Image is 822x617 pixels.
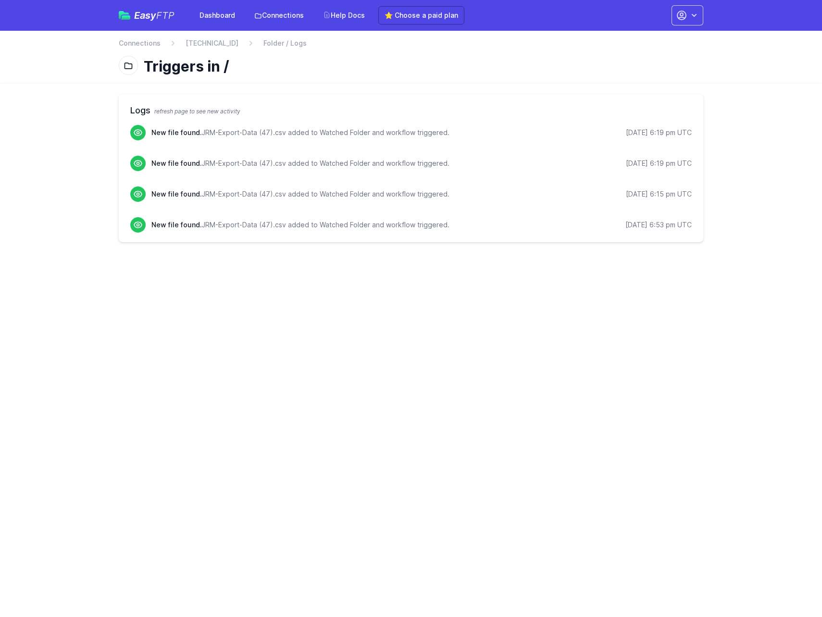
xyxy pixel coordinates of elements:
[151,189,449,199] p: JRM-Export-Data (47).csv added to Watched Folder and workflow triggered.
[625,220,692,230] div: [DATE] 6:53 pm UTC
[134,11,174,20] span: Easy
[151,159,449,168] p: JRM-Export-Data (47).csv added to Watched Folder and workflow triggered.
[119,38,703,54] nav: Breadcrumb
[151,128,202,136] span: New file found.
[119,11,174,20] a: EasyFTP
[263,38,307,48] span: Folder / Logs
[130,104,692,117] h2: Logs
[249,7,310,24] a: Connections
[194,7,241,24] a: Dashboard
[626,189,692,199] div: [DATE] 6:15 pm UTC
[119,38,161,48] a: Connections
[378,6,464,25] a: ⭐ Choose a paid plan
[151,221,202,229] span: New file found.
[151,128,449,137] p: JRM-Export-Data (47).csv added to Watched Folder and workflow triggered.
[119,11,130,20] img: easyftp_logo.png
[317,7,371,24] a: Help Docs
[151,159,202,167] span: New file found.
[154,108,240,115] span: refresh page to see new activity
[626,128,692,137] div: [DATE] 6:19 pm UTC
[626,159,692,168] div: [DATE] 6:19 pm UTC
[151,190,202,198] span: New file found.
[156,10,174,21] span: FTP
[151,220,449,230] p: JRM-Export-Data (47).csv added to Watched Folder and workflow triggered.
[144,58,696,75] h1: Triggers in /
[186,38,238,48] a: [TECHNICAL_ID]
